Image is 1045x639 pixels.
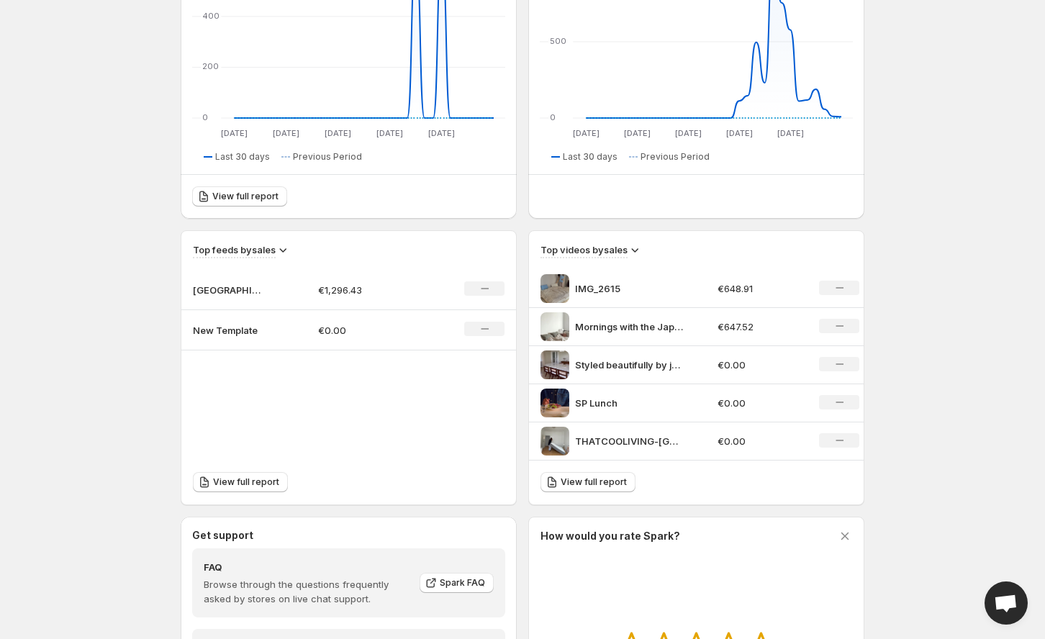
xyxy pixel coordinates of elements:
span: Previous Period [641,151,710,163]
text: [DATE] [777,128,804,138]
text: [DATE] [573,128,600,138]
text: 400 [202,11,220,21]
span: Spark FAQ [440,577,485,589]
text: [DATE] [325,128,351,138]
p: €0.00 [718,358,802,372]
text: [DATE] [221,128,248,138]
p: Styled beautifully by julesbyjules this [GEOGRAPHIC_DATA]-inspired dining set is made for long di... [575,358,683,372]
a: View full report [540,472,635,492]
p: Mornings with the Japan Bed [575,319,683,334]
text: [DATE] [675,128,702,138]
span: View full report [213,476,279,488]
text: 0 [550,112,556,122]
p: SP Lunch [575,396,683,410]
span: View full report [561,476,627,488]
p: THATCOOLIVING-[GEOGRAPHIC_DATA]-BED-KARUP [575,434,683,448]
p: €648.91 [718,281,802,296]
p: New Template [193,323,265,337]
a: Spark FAQ [420,573,494,593]
span: Last 30 days [215,151,270,163]
p: €0.00 [318,323,420,337]
p: €647.52 [718,319,802,334]
text: [DATE] [726,128,753,138]
a: View full report [192,186,287,207]
text: [DATE] [428,128,455,138]
text: 0 [202,112,208,122]
h3: Top videos by sales [540,243,628,257]
p: €1,296.43 [318,283,420,297]
text: 500 [550,36,566,46]
text: [DATE] [273,128,299,138]
img: IMG_2615 [540,274,569,303]
p: Browse through the questions frequently asked by stores on live chat support. [204,577,410,606]
span: Last 30 days [563,151,617,163]
a: Open chat [985,581,1028,625]
img: SP Lunch [540,389,569,417]
span: Previous Period [293,151,362,163]
h4: FAQ [204,560,410,574]
text: 200 [202,61,219,71]
p: €0.00 [718,396,802,410]
span: View full report [212,191,279,202]
h3: Top feeds by sales [193,243,276,257]
h3: Get support [192,528,253,543]
h3: How would you rate Spark? [540,529,680,543]
p: €0.00 [718,434,802,448]
a: View full report [193,472,288,492]
text: [DATE] [376,128,403,138]
img: Mornings with the Japan Bed [540,312,569,341]
img: THATCOOLIVING-JAPAN-BED-KARUP [540,427,569,456]
img: Styled beautifully by julesbyjules this Chandigarh-inspired dining set is made for long dinners a... [540,350,569,379]
p: [GEOGRAPHIC_DATA] Bed Feed [193,283,265,297]
p: IMG_2615 [575,281,683,296]
text: [DATE] [624,128,651,138]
